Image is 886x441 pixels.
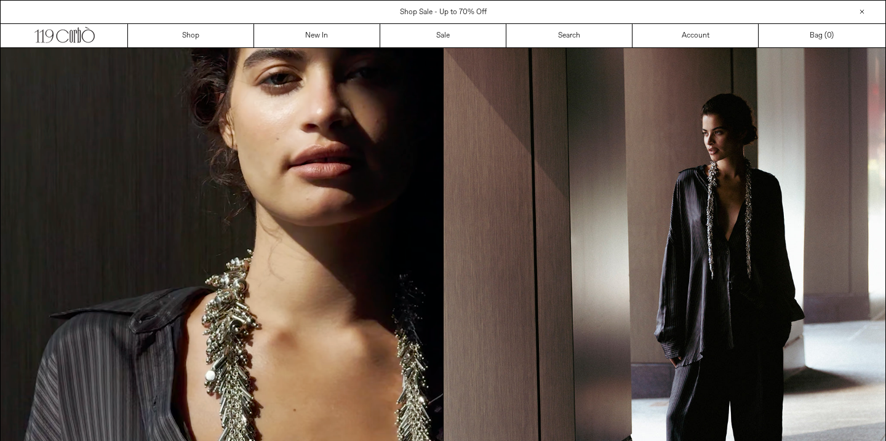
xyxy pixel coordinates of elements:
a: Shop Sale - Up to 70% Off [400,7,487,17]
a: Account [633,24,759,47]
a: Sale [380,24,506,47]
a: Search [506,24,633,47]
a: New In [254,24,380,47]
span: ) [827,30,834,41]
span: 0 [827,31,831,41]
a: Bag () [759,24,885,47]
a: Shop [128,24,254,47]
